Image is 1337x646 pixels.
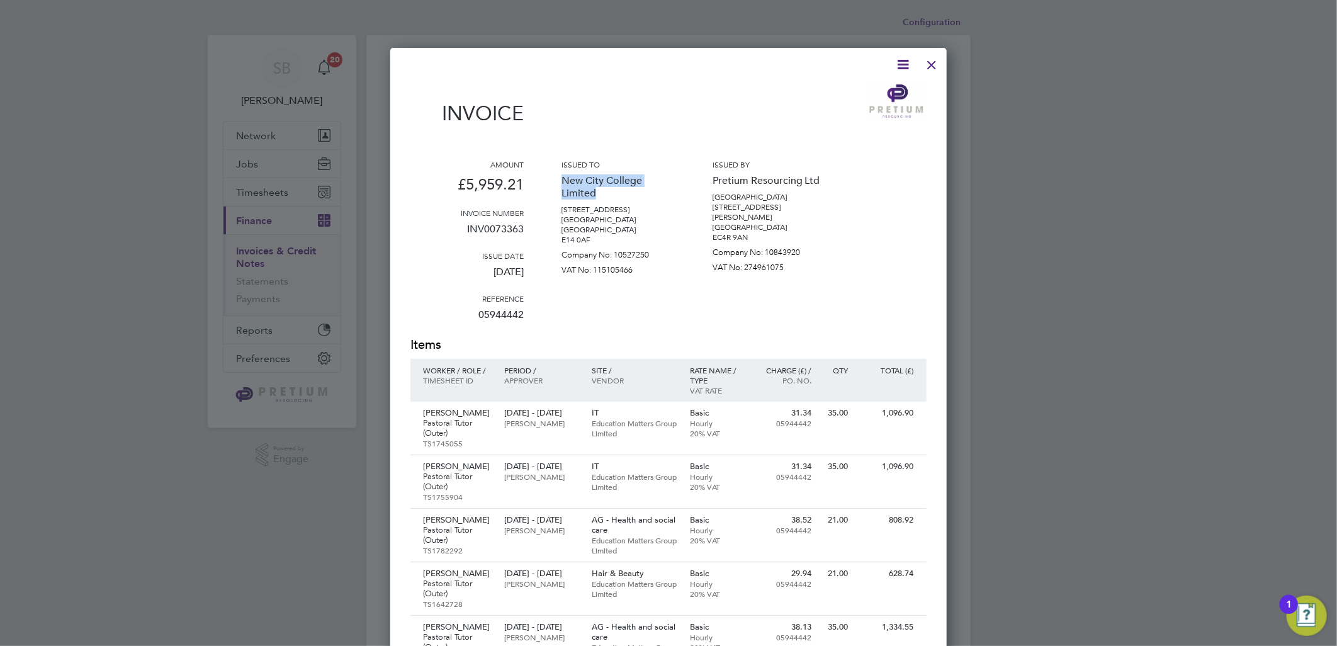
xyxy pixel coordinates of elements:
[423,579,492,599] p: Pastoral Tutor (Outer)
[757,365,812,375] p: Charge (£) /
[713,159,826,169] h3: Issued by
[423,545,492,555] p: TS1782292
[757,462,812,472] p: 31.34
[1286,604,1292,621] div: 1
[860,569,914,579] p: 628.74
[690,535,745,545] p: 20% VAT
[713,232,826,242] p: EC4R 9AN
[423,462,492,472] p: [PERSON_NAME]
[825,365,848,375] p: QTY
[410,303,524,336] p: 05944442
[690,472,745,482] p: Hourly
[690,525,745,535] p: Hourly
[690,622,745,632] p: Basic
[757,472,812,482] p: 05944442
[504,365,579,375] p: Period /
[561,169,675,205] p: New City College Limited
[866,82,927,120] img: pretium-logo-remittance.png
[410,251,524,261] h3: Issue date
[561,235,675,245] p: E14 0AF
[423,408,492,418] p: [PERSON_NAME]
[757,408,812,418] p: 31.34
[690,365,745,385] p: Rate name / type
[504,525,579,535] p: [PERSON_NAME]
[690,428,745,438] p: 20% VAT
[423,375,492,385] p: Timesheet ID
[713,192,826,202] p: [GEOGRAPHIC_DATA]
[423,472,492,492] p: Pastoral Tutor (Outer)
[423,515,492,525] p: [PERSON_NAME]
[504,569,579,579] p: [DATE] - [DATE]
[757,632,812,642] p: 05944442
[592,515,678,535] p: AG - Health and social care
[690,515,745,525] p: Basic
[825,622,848,632] p: 35.00
[825,462,848,472] p: 35.00
[423,599,492,609] p: TS1642728
[757,418,812,428] p: 05944442
[423,418,492,438] p: Pastoral Tutor (Outer)
[561,245,675,260] p: Company No: 10527250
[592,408,678,418] p: IT
[410,169,524,208] p: £5,959.21
[561,205,675,215] p: [STREET_ADDRESS]
[592,579,678,599] p: Education Matters Group Limited
[592,462,678,472] p: IT
[860,515,914,525] p: 808.92
[504,418,579,428] p: [PERSON_NAME]
[410,218,524,251] p: INV0073363
[423,569,492,579] p: [PERSON_NAME]
[860,462,914,472] p: 1,096.90
[713,242,826,258] p: Company No: 10843920
[713,169,826,192] p: Pretium Resourcing Ltd
[757,622,812,632] p: 38.13
[592,365,678,375] p: Site /
[561,215,675,225] p: [GEOGRAPHIC_DATA]
[423,622,492,632] p: [PERSON_NAME]
[504,515,579,525] p: [DATE] - [DATE]
[423,365,492,375] p: Worker / Role /
[825,408,848,418] p: 35.00
[504,632,579,642] p: [PERSON_NAME]
[690,418,745,428] p: Hourly
[713,258,826,273] p: VAT No: 274961075
[757,515,812,525] p: 38.52
[690,569,745,579] p: Basic
[690,482,745,492] p: 20% VAT
[410,336,927,354] h2: Items
[504,462,579,472] p: [DATE] - [DATE]
[713,222,826,232] p: [GEOGRAPHIC_DATA]
[561,225,675,235] p: [GEOGRAPHIC_DATA]
[690,385,745,395] p: VAT rate
[690,579,745,589] p: Hourly
[825,569,848,579] p: 21.00
[423,438,492,448] p: TS1745055
[561,260,675,275] p: VAT No: 115105466
[423,525,492,545] p: Pastoral Tutor (Outer)
[690,462,745,472] p: Basic
[592,375,678,385] p: Vendor
[757,375,812,385] p: Po. No.
[592,569,678,579] p: Hair & Beauty
[410,261,524,293] p: [DATE]
[561,159,675,169] h3: Issued to
[757,569,812,579] p: 29.94
[757,579,812,589] p: 05944442
[690,632,745,642] p: Hourly
[592,535,678,555] p: Education Matters Group Limited
[592,418,678,438] p: Education Matters Group Limited
[1287,596,1327,636] button: Open Resource Center, 1 new notification
[860,408,914,418] p: 1,096.90
[504,579,579,589] p: [PERSON_NAME]
[504,375,579,385] p: Approver
[592,622,678,642] p: AG - Health and social care
[757,525,812,535] p: 05944442
[410,101,524,125] h1: Invoice
[690,589,745,599] p: 20% VAT
[592,472,678,492] p: Education Matters Group Limited
[504,622,579,632] p: [DATE] - [DATE]
[423,492,492,502] p: TS1755904
[860,365,914,375] p: Total (£)
[504,408,579,418] p: [DATE] - [DATE]
[713,202,826,222] p: [STREET_ADDRESS][PERSON_NAME]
